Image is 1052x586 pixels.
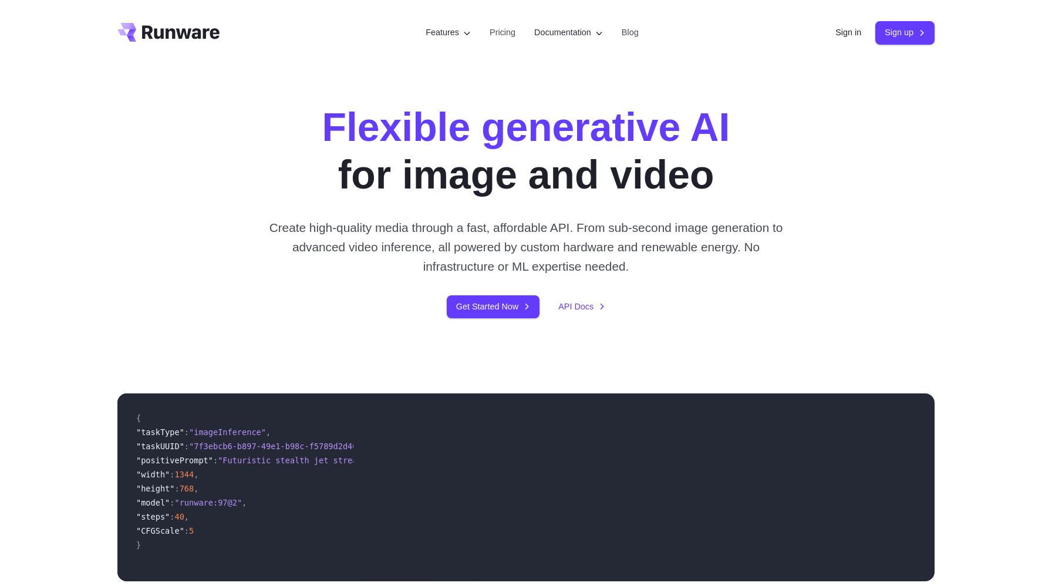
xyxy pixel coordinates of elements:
span: , [184,512,189,521]
span: "runware:97@2" [174,498,242,507]
span: "7f3ebcb6-b897-49e1-b98c-f5789d2d40d7" [189,442,372,451]
span: "imageInference" [189,427,266,437]
span: , [194,484,198,493]
a: Pricing [490,26,515,39]
span: : [170,498,174,507]
span: "taskType" [136,427,184,437]
span: 1344 [174,470,194,479]
a: Go to / [117,23,220,42]
span: 5 [189,526,194,536]
span: "CFGScale" [136,526,184,536]
h1: for image and video [322,103,730,199]
strong: Flexible generative AI [322,105,730,149]
label: Documentation [534,26,603,39]
span: : [184,442,189,451]
span: "Futuristic stealth jet streaking through a neon-lit cityscape with glowing purple exhaust" [218,456,655,465]
span: : [170,470,174,479]
a: Get Started Now [447,295,540,318]
span: "width" [136,470,170,479]
span: "height" [136,484,174,493]
span: } [136,540,141,550]
span: { [136,413,141,423]
a: Sign up [875,21,935,44]
span: : [174,484,179,493]
span: : [184,427,189,437]
label: Features [426,26,471,39]
span: : [184,526,189,536]
a: API Docs [558,300,605,314]
span: , [266,427,271,437]
a: Blog [622,26,639,39]
span: "steps" [136,512,170,521]
span: 768 [180,484,194,493]
span: "taskUUID" [136,442,184,451]
span: "positivePrompt" [136,456,213,465]
span: , [242,498,247,507]
span: "model" [136,498,170,507]
a: Sign in [835,26,861,39]
span: : [170,512,174,521]
span: 40 [174,512,184,521]
span: : [213,456,218,465]
span: , [194,470,198,479]
p: Create high-quality media through a fast, affordable API. From sub-second image generation to adv... [265,218,788,277]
